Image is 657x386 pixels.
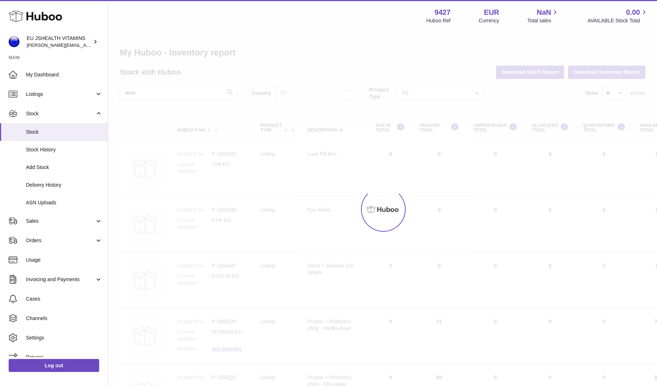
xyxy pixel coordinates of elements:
[26,199,102,206] span: ASN Uploads
[26,182,102,188] span: Delivery History
[26,71,102,78] span: My Dashboard
[26,276,95,283] span: Invoicing and Payments
[26,164,102,171] span: Add Stock
[484,8,499,17] strong: EUR
[26,257,102,263] span: Usage
[26,334,102,341] span: Settings
[26,237,95,244] span: Orders
[9,36,19,47] img: laura@jessicasepel.com
[26,218,95,225] span: Sales
[26,91,95,98] span: Listings
[587,8,648,24] a: 0.00 AVAILABLE Stock Total
[527,8,559,24] a: NaN Total sales
[26,110,95,117] span: Stock
[26,296,102,302] span: Cases
[9,359,99,372] a: Log out
[587,17,648,24] span: AVAILABLE Stock Total
[26,315,102,322] span: Channels
[479,17,499,24] div: Currency
[427,17,451,24] div: Huboo Ref
[26,354,102,361] span: Returns
[626,8,640,17] span: 0.00
[435,8,451,17] strong: 9427
[26,129,102,136] span: Stock
[527,17,559,24] span: Total sales
[537,8,551,17] span: NaN
[27,35,92,49] div: EU JSHEALTH VITAMINS
[26,146,102,153] span: Stock History
[27,42,145,48] span: [PERSON_NAME][EMAIL_ADDRESS][DOMAIN_NAME]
